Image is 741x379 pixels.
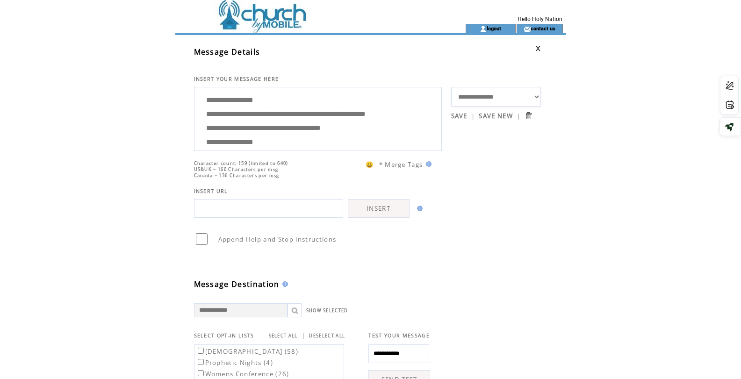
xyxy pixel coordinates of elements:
[306,307,348,314] a: SHOW SELECTED
[471,112,475,120] span: |
[517,112,520,120] span: |
[348,199,410,218] a: INSERT
[524,111,533,120] input: Submit
[196,358,273,367] label: Prophetic Nights (4)
[479,112,513,120] a: SAVE NEW
[368,332,430,339] span: TEST YOUR MESSAGE
[194,172,280,179] span: Canada = 136 Characters per msg
[194,76,279,82] span: INSERT YOUR MESSAGE HERE
[196,370,289,378] label: Womens Conference (26)
[196,347,299,356] label: [DEMOGRAPHIC_DATA] (58)
[198,348,204,354] input: [DEMOGRAPHIC_DATA] (58)
[414,206,423,211] img: help.gif
[194,160,288,166] span: Character count: 159 (limited to 640)
[280,281,288,287] img: help.gif
[302,331,305,340] span: |
[198,359,204,365] input: Prophetic Nights (4)
[194,279,280,289] span: Message Destination
[518,16,562,22] span: Hello Holy Nation
[198,370,204,376] input: Womens Conference (26)
[487,25,501,31] a: logout
[366,160,374,169] span: 😀
[531,25,555,31] a: contact us
[194,166,279,172] span: US&UK = 160 Characters per msg
[423,161,432,167] img: help.gif
[379,160,423,169] span: * Merge Tags
[194,332,254,339] span: SELECT OPT-IN LISTS
[194,188,228,194] span: INSERT URL
[194,47,260,57] span: Message Details
[451,112,468,120] a: SAVE
[524,25,531,33] img: contact_us_icon.gif
[480,25,487,33] img: account_icon.gif
[218,235,337,243] span: Append Help and Stop instructions
[309,333,345,339] a: DESELECT ALL
[269,333,298,339] a: SELECT ALL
